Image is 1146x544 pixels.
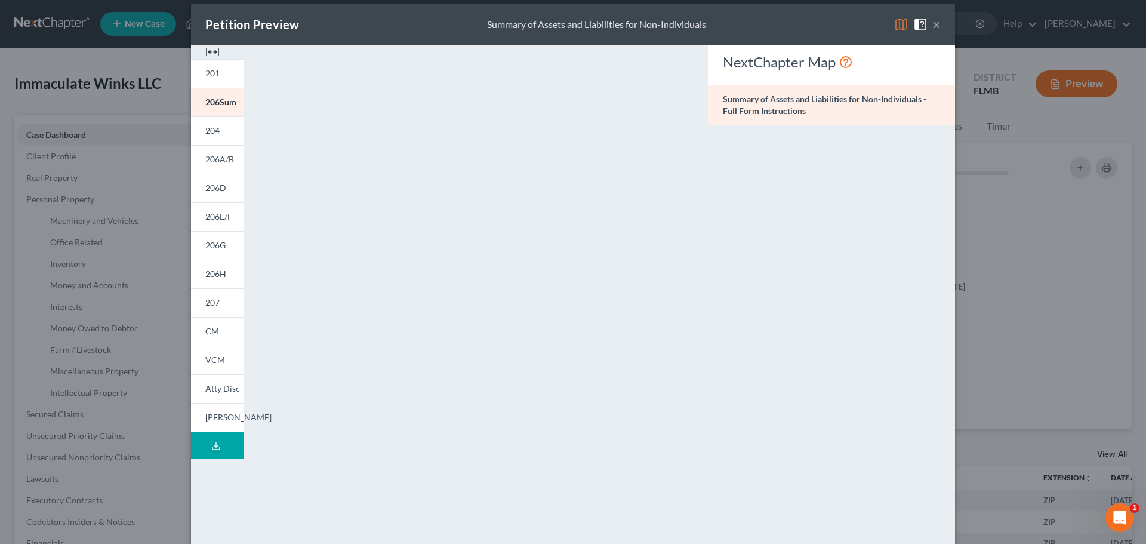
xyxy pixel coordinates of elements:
[1130,503,1139,513] span: 1
[205,297,220,308] span: 207
[913,17,928,32] img: help-close-5ba153eb36485ed6c1ea00a893f15db1cb9b99d6cae46e1a8edb6c62d00a1a76.svg
[205,412,272,422] span: [PERSON_NAME]
[191,59,244,88] a: 201
[205,211,232,222] span: 206E/F
[932,17,941,32] button: ×
[205,183,226,193] span: 206D
[191,116,244,145] a: 204
[191,403,244,432] a: [PERSON_NAME]
[191,288,244,317] a: 207
[191,88,244,116] a: 206Sum
[191,374,244,403] a: Atty Disc
[205,125,220,136] span: 204
[205,68,220,78] span: 201
[205,16,299,33] div: Petition Preview
[191,202,244,231] a: 206E/F
[205,240,226,250] span: 206G
[205,97,236,107] span: 206Sum
[205,269,226,279] span: 206H
[191,145,244,174] a: 206A/B
[191,174,244,202] a: 206D
[191,231,244,260] a: 206G
[205,326,219,336] span: CM
[205,154,234,164] span: 206A/B
[723,53,941,72] div: NextChapter Map
[1105,503,1134,532] iframe: Intercom live chat
[894,17,908,32] img: map-eea8200ae884c6f1103ae1953ef3d486a96c86aabb227e865a55264e3737af1f.svg
[723,94,926,116] strong: Summary of Assets and Liabilities for Non-Individuals - Full Form Instructions
[205,355,225,365] span: VCM
[191,346,244,374] a: VCM
[487,18,706,32] div: Summary of Assets and Liabilities for Non-Individuals
[191,317,244,346] a: CM
[205,383,240,394] span: Atty Disc
[205,45,220,59] img: expand-e0f6d898513216a626fdd78e52531dac95497ffd26381d4c15ee2fc46db09dca.svg
[191,260,244,288] a: 206H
